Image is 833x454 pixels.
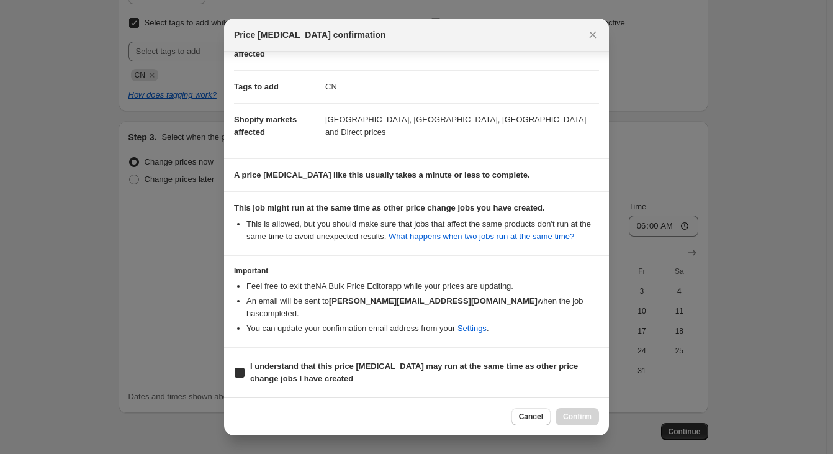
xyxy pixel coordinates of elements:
[457,324,487,333] a: Settings
[246,295,599,320] li: An email will be sent to when the job has completed .
[584,26,601,43] button: Close
[389,232,574,241] a: What happens when two jobs run at the same time?
[246,322,599,335] li: You can update your confirmation email address from your .
[234,266,599,276] h3: Important
[234,82,279,91] span: Tags to add
[325,70,599,103] dd: CN
[329,296,538,306] b: [PERSON_NAME][EMAIL_ADDRESS][DOMAIN_NAME]
[234,203,545,212] b: This job might run at the same time as other price change jobs you have created.
[234,29,386,41] span: Price [MEDICAL_DATA] confirmation
[246,280,599,293] li: Feel free to exit the NA Bulk Price Editor app while your prices are updating.
[246,218,599,243] li: This is allowed, but you should make sure that jobs that affect the same products don ' t run at ...
[234,115,297,137] span: Shopify markets affected
[511,408,551,425] button: Cancel
[325,103,599,148] dd: [GEOGRAPHIC_DATA], [GEOGRAPHIC_DATA], [GEOGRAPHIC_DATA] and Direct prices
[519,412,543,422] span: Cancel
[234,170,530,179] b: A price [MEDICAL_DATA] like this usually takes a minute or less to complete.
[250,361,578,383] b: I understand that this price [MEDICAL_DATA] may run at the same time as other price change jobs I...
